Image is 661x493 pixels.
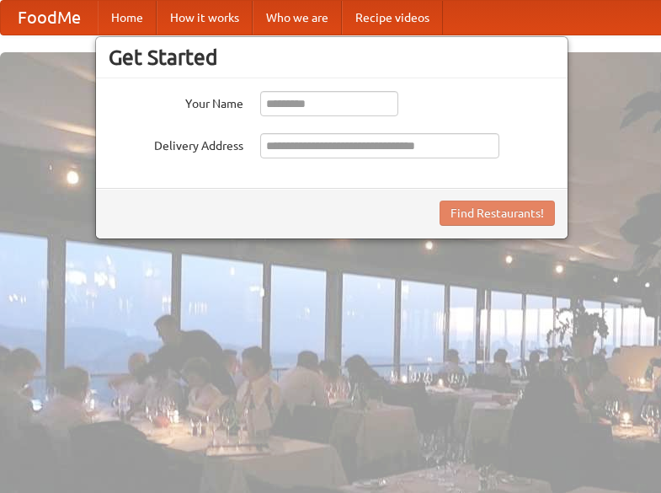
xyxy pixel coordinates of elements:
[109,45,555,70] h3: Get Started
[440,201,555,226] button: Find Restaurants!
[342,1,443,35] a: Recipe videos
[253,1,342,35] a: Who we are
[157,1,253,35] a: How it works
[109,91,243,112] label: Your Name
[1,1,98,35] a: FoodMe
[109,133,243,154] label: Delivery Address
[98,1,157,35] a: Home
